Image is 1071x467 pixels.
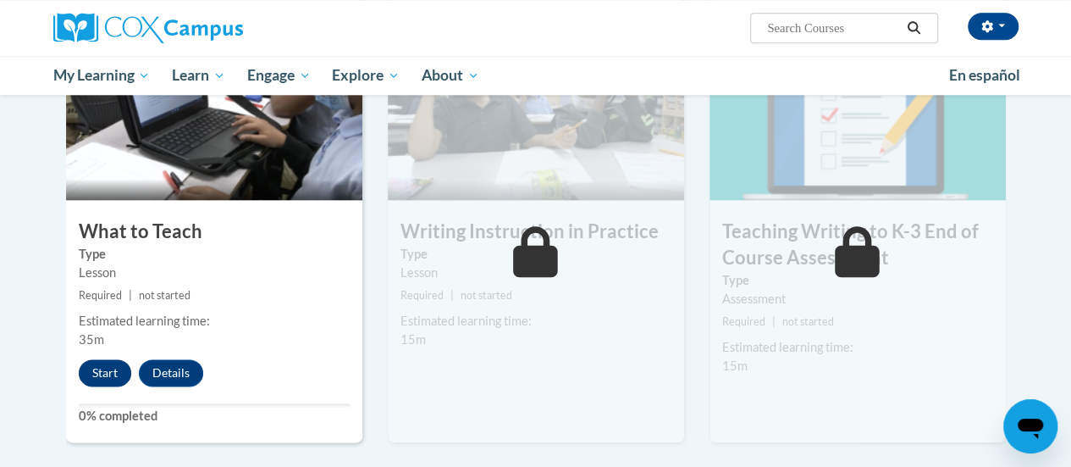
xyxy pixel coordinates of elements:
[247,65,311,86] span: Engage
[722,290,993,309] div: Assessment
[400,264,671,282] div: Lesson
[79,245,350,264] label: Type
[53,13,243,43] img: Cox Campus
[938,58,1031,93] a: En español
[52,65,150,86] span: My Learning
[765,18,901,38] input: Search Courses
[722,271,993,290] label: Type
[400,312,671,331] div: Estimated learning time:
[79,289,122,302] span: Required
[722,359,748,373] span: 15m
[400,245,671,264] label: Type
[422,65,479,86] span: About
[139,289,190,302] span: not started
[388,219,684,245] h3: Writing Instruction in Practice
[53,13,358,43] a: Cox Campus
[968,13,1019,40] button: Account Settings
[41,56,1031,95] div: Main menu
[772,315,776,328] span: |
[949,66,1020,84] span: En español
[332,65,400,86] span: Explore
[411,56,490,95] a: About
[388,31,684,200] img: Course Image
[722,338,993,357] div: Estimated learning time:
[139,359,203,386] button: Details
[450,289,454,302] span: |
[79,407,350,425] label: 0% completed
[461,289,512,302] span: not started
[722,315,765,328] span: Required
[66,219,362,245] h3: What to Teach
[79,359,131,386] button: Start
[79,312,350,331] div: Estimated learning time:
[236,56,322,95] a: Engage
[709,219,1006,271] h3: Teaching Writing to K-3 End of Course Assessment
[79,332,104,347] span: 35m
[400,289,444,302] span: Required
[321,56,411,95] a: Explore
[66,31,362,200] img: Course Image
[129,289,132,302] span: |
[161,56,236,95] a: Learn
[901,18,926,38] button: Search
[782,315,834,328] span: not started
[42,56,162,95] a: My Learning
[79,264,350,282] div: Lesson
[400,332,426,347] span: 15m
[172,65,225,86] span: Learn
[1003,399,1057,453] iframe: Button to launch messaging window
[709,31,1006,200] img: Course Image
